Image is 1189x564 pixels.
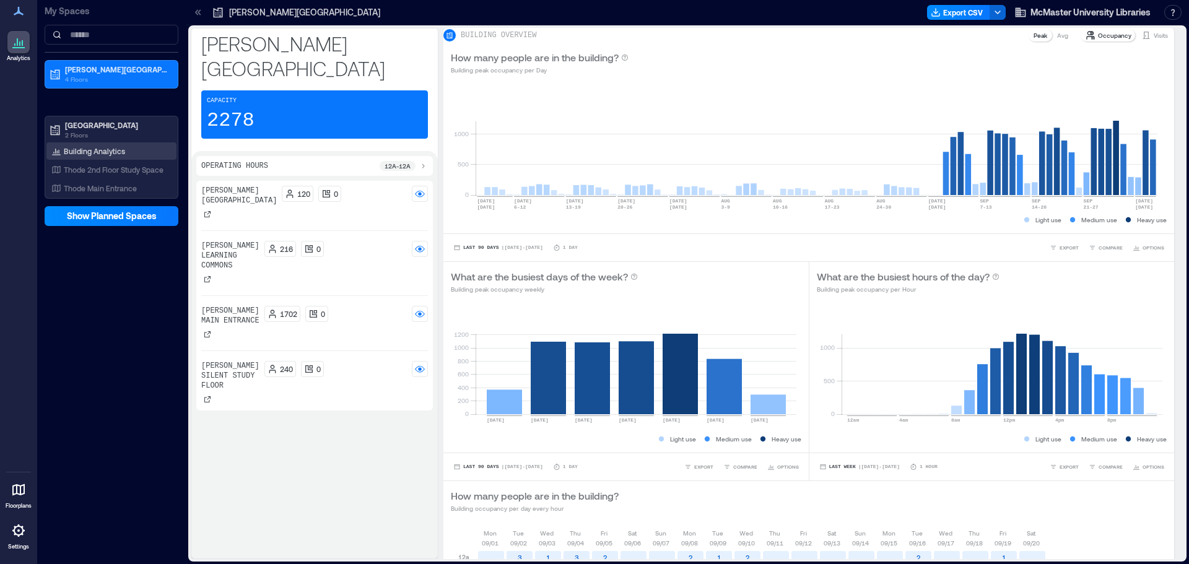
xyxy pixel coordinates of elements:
p: Light use [1035,434,1061,444]
text: [DATE] [751,417,769,423]
p: 2278 [207,108,255,133]
p: 4 Floors [65,74,169,84]
p: [PERSON_NAME] Main entrance [201,306,259,326]
text: AUG [721,198,730,204]
p: [PERSON_NAME][GEOGRAPHIC_DATA] [65,64,169,74]
span: COMPARE [1099,244,1123,251]
tspan: 500 [823,377,834,384]
text: [DATE] [487,417,505,423]
p: Wed [540,528,554,538]
p: Fri [800,528,807,538]
p: 09/13 [824,538,840,548]
tspan: 600 [458,370,469,378]
p: Mon [484,528,497,538]
text: AUG [876,198,886,204]
tspan: 1000 [454,344,469,351]
tspan: 1000 [819,344,834,351]
p: 12a [458,552,469,562]
p: Wed [739,528,753,538]
p: Analytics [7,54,30,62]
span: McMaster University Libraries [1030,6,1151,19]
text: 8pm [1107,417,1117,423]
text: [DATE] [477,198,495,204]
text: SEP [1084,198,1093,204]
text: 2 [917,553,921,562]
button: COMPARE [721,461,760,473]
text: [DATE] [531,417,549,423]
p: 09/11 [767,538,783,548]
p: Fri [601,528,608,538]
p: Thu [769,528,780,538]
text: 24-30 [876,204,891,210]
p: Tue [712,528,723,538]
text: 14-20 [1032,204,1047,210]
p: How many people are in the building? [451,50,619,65]
p: 09/16 [909,538,926,548]
span: EXPORT [1060,244,1079,251]
p: Thu [969,528,980,538]
text: 2 [689,553,693,562]
p: 09/12 [795,538,812,548]
p: 09/14 [852,538,869,548]
tspan: 0 [465,191,469,198]
p: 0 [334,189,338,199]
text: 7-13 [980,204,991,210]
p: Sat [628,528,637,538]
p: How many people are in the building? [451,488,619,503]
span: OPTIONS [1143,463,1164,471]
tspan: 200 [458,397,469,404]
p: Light use [670,434,696,444]
tspan: 0 [830,410,834,417]
button: OPTIONS [1130,241,1167,254]
text: [DATE] [669,204,687,210]
text: 2 [746,553,750,562]
button: EXPORT [682,461,716,473]
p: [PERSON_NAME][GEOGRAPHIC_DATA] [229,6,380,19]
text: [DATE] [514,198,532,204]
text: 17-23 [825,204,840,210]
text: [DATE] [1135,204,1153,210]
p: Wed [939,528,952,538]
text: AUG [825,198,834,204]
text: [DATE] [575,417,593,423]
p: 09/01 [482,538,499,548]
p: Visits [1154,30,1168,40]
button: EXPORT [1047,241,1081,254]
text: 12am [847,417,859,423]
a: Floorplans [2,475,35,513]
p: 09/20 [1023,538,1040,548]
p: My Spaces [45,5,178,17]
tspan: 0 [465,410,469,417]
text: 3 [518,553,522,562]
text: 4am [899,417,908,423]
button: Last 90 Days |[DATE]-[DATE] [451,241,546,254]
p: 09/08 [681,538,698,548]
p: 1 Day [563,244,578,251]
text: [DATE] [1135,198,1153,204]
p: Heavy use [772,434,801,444]
text: AUG [773,198,782,204]
p: Building peak occupancy per Day [451,65,629,75]
p: Thode 2nd Floor Study Space [64,165,163,175]
button: Export CSV [927,5,990,20]
text: [DATE] [928,198,946,204]
p: Avg [1057,30,1068,40]
text: 4pm [1055,417,1065,423]
text: [DATE] [663,417,681,423]
text: 12pm [1003,417,1015,423]
p: Light use [1035,215,1061,225]
span: OPTIONS [1143,244,1164,251]
p: 09/10 [738,538,755,548]
p: Building peak occupancy per Hour [817,284,1000,294]
p: Settings [8,543,29,550]
button: Last 90 Days |[DATE]-[DATE] [451,461,546,473]
p: Building occupancy per day every hour [451,503,619,513]
span: OPTIONS [777,463,799,471]
p: Medium use [716,434,752,444]
p: Thode Main Entrance [64,183,137,193]
p: 0 [316,364,321,374]
button: COMPARE [1086,461,1125,473]
p: BUILDING OVERVIEW [461,30,536,40]
text: [DATE] [617,198,635,204]
p: 1 Day [563,463,578,471]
